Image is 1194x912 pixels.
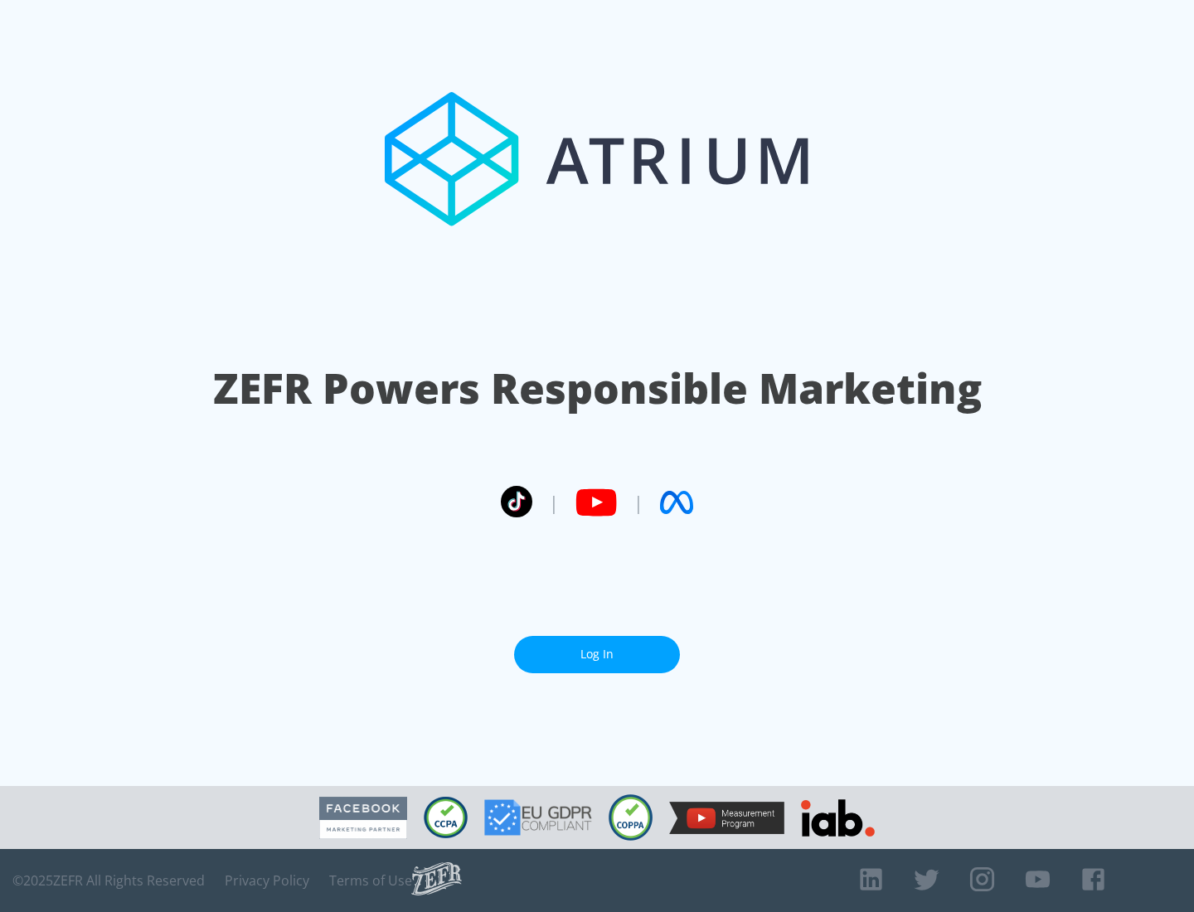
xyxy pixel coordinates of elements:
a: Log In [514,636,680,673]
h1: ZEFR Powers Responsible Marketing [213,360,982,417]
img: CCPA Compliant [424,797,468,838]
span: © 2025 ZEFR All Rights Reserved [12,872,205,889]
img: YouTube Measurement Program [669,802,784,834]
img: Facebook Marketing Partner [319,797,407,839]
span: | [633,490,643,515]
img: COPPA Compliant [609,794,653,841]
a: Privacy Policy [225,872,309,889]
img: GDPR Compliant [484,799,592,836]
img: IAB [801,799,875,837]
span: | [549,490,559,515]
a: Terms of Use [329,872,412,889]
